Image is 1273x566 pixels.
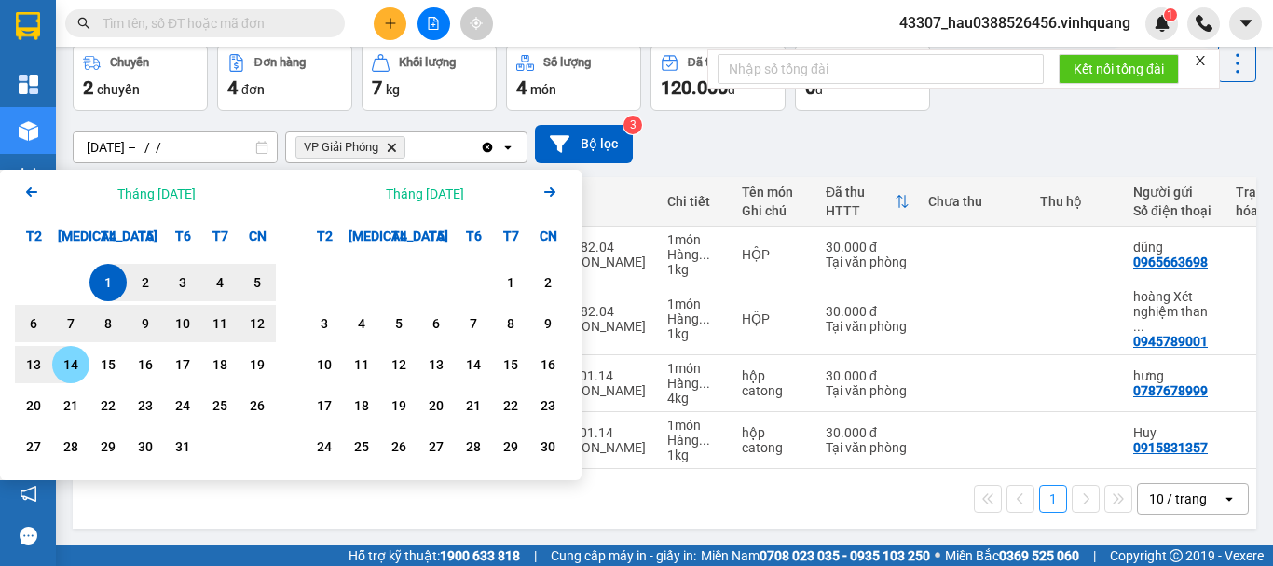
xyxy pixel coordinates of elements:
[1149,490,1207,508] div: 10 / trang
[380,217,417,255] div: T4
[89,387,127,424] div: Choose Thứ Tư, tháng 10 22 2025. It's available.
[492,387,529,424] div: Choose Thứ Bảy, tháng 11 22 2025. It's available.
[132,271,158,294] div: 2
[535,394,561,417] div: 23
[386,185,464,203] div: Tháng [DATE]
[244,312,270,335] div: 12
[1133,289,1217,334] div: hoàng Xét nghiệm thanh hóa
[417,217,455,255] div: T5
[89,346,127,383] div: Choose Thứ Tư, tháng 10 15 2025. It's available.
[623,116,642,134] sup: 3
[306,387,343,424] div: Choose Thứ Hai, tháng 11 17 2025. It's available.
[95,312,121,335] div: 8
[349,394,375,417] div: 18
[207,312,233,335] div: 11
[826,440,910,455] div: Tại văn phòng
[826,319,910,334] div: Tại văn phòng
[826,425,910,440] div: 30.000 đ
[343,305,380,342] div: Choose Thứ Ba, tháng 11 4 2025. It's available.
[362,44,497,111] button: Khối lượng7kg
[529,264,567,301] div: Choose Chủ Nhật, tháng 11 2 2025. It's available.
[498,394,524,417] div: 22
[650,44,786,111] button: Đã thu120.000đ
[103,13,322,34] input: Tìm tên, số ĐT hoặc mã đơn
[239,264,276,301] div: Choose Chủ Nhật, tháng 10 5 2025. It's available.
[21,435,47,458] div: 27
[530,82,556,97] span: món
[667,326,723,341] div: 1 kg
[343,387,380,424] div: Choose Thứ Ba, tháng 11 18 2025. It's available.
[306,428,343,465] div: Choose Thứ Hai, tháng 11 24 2025. It's available.
[492,264,529,301] div: Choose Thứ Bảy, tháng 11 1 2025. It's available.
[207,271,233,294] div: 4
[928,194,1021,209] div: Chưa thu
[417,387,455,424] div: Choose Thứ Năm, tháng 11 20 2025. It's available.
[244,353,270,376] div: 19
[546,304,649,319] div: 36A-482.04
[1133,203,1217,218] div: Số điện thoại
[1164,8,1177,21] sup: 1
[343,428,380,465] div: Choose Thứ Ba, tháng 11 25 2025. It's available.
[1133,334,1208,349] div: 0945789001
[417,7,450,40] button: file-add
[239,346,276,383] div: Choose Chủ Nhật, tháng 10 19 2025. It's available.
[386,142,397,153] svg: Delete
[826,240,910,255] div: 30.000 đ
[58,394,84,417] div: 21
[170,312,196,335] div: 10
[546,383,649,398] div: [PERSON_NAME]
[170,394,196,417] div: 24
[417,305,455,342] div: Choose Thứ Năm, tháng 11 6 2025. It's available.
[409,138,411,157] input: Selected VP Giải Phóng.
[132,394,158,417] div: 23
[386,394,412,417] div: 19
[728,82,735,97] span: đ
[239,217,276,255] div: CN
[1133,368,1217,383] div: hưng
[699,247,710,262] span: ...
[83,76,93,99] span: 2
[164,305,201,342] div: Choose Thứ Sáu, tháng 10 10 2025. It's available.
[546,240,649,255] div: 36A-482.04
[207,394,233,417] div: 25
[688,56,722,69] div: Đã thu
[1074,59,1164,79] span: Kết nối tổng đài
[21,181,43,203] svg: Arrow Left
[423,312,449,335] div: 6
[1093,545,1096,566] span: |
[89,305,127,342] div: Choose Thứ Tư, tháng 10 8 2025. It's available.
[127,305,164,342] div: Choose Thứ Năm, tháng 10 9 2025. It's available.
[460,7,493,40] button: aim
[935,552,940,559] span: ⚪️
[742,203,807,218] div: Ghi chú
[498,435,524,458] div: 29
[306,217,343,255] div: T2
[815,82,823,97] span: đ
[241,82,265,97] span: đơn
[667,232,723,247] div: 1 món
[529,217,567,255] div: CN
[19,121,38,141] img: warehouse-icon
[110,56,149,69] div: Chuyến
[945,545,1079,566] span: Miền Bắc
[132,353,158,376] div: 16
[539,181,561,203] svg: Arrow Right
[667,391,723,406] div: 4 kg
[816,177,919,227] th: Toggle SortBy
[1222,491,1237,506] svg: open
[164,264,201,301] div: Choose Thứ Sáu, tháng 10 3 2025. It's available.
[386,353,412,376] div: 12
[164,387,201,424] div: Choose Thứ Sáu, tháng 10 24 2025. It's available.
[386,82,400,97] span: kg
[295,136,405,159] span: VP Giải Phóng, close by backspace
[52,428,89,465] div: Choose Thứ Ba, tháng 10 28 2025. It's available.
[164,346,201,383] div: Choose Thứ Sáu, tháng 10 17 2025. It's available.
[460,312,486,335] div: 7
[1040,194,1115,209] div: Thu hộ
[52,217,89,255] div: [MEDICAL_DATA]
[760,548,930,563] strong: 0708 023 035 - 0935 103 250
[455,387,492,424] div: Choose Thứ Sáu, tháng 11 21 2025. It's available.
[742,185,807,200] div: Tên món
[543,56,591,69] div: Số lượng
[21,353,47,376] div: 13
